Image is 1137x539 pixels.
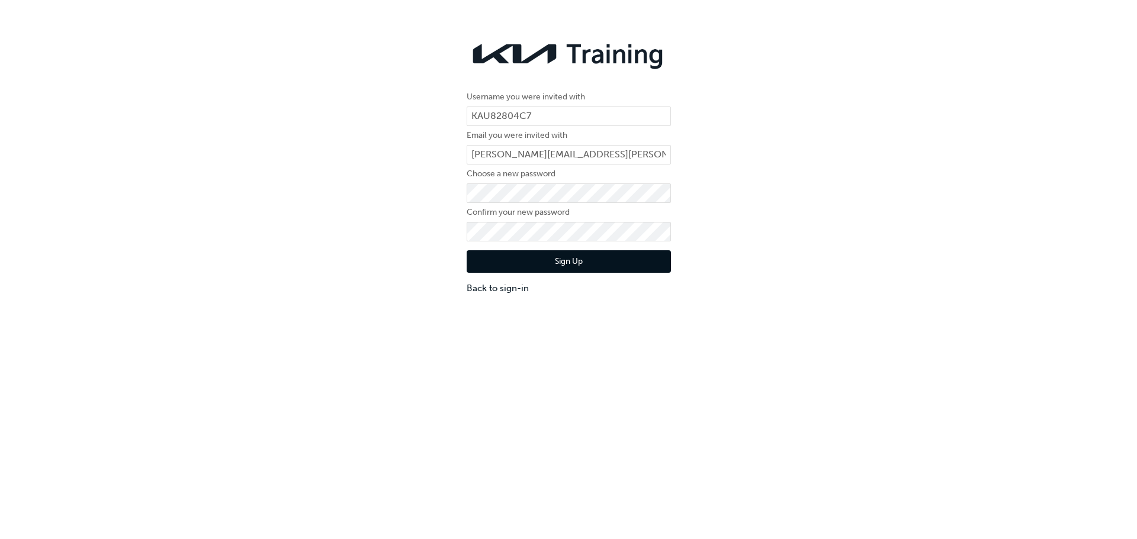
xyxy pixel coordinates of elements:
input: Username [467,106,671,127]
label: Confirm your new password [467,205,671,220]
label: Email you were invited with [467,128,671,143]
label: Username you were invited with [467,90,671,104]
img: kia-training [467,35,671,72]
button: Sign Up [467,250,671,273]
label: Choose a new password [467,167,671,181]
a: Back to sign-in [467,282,671,295]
